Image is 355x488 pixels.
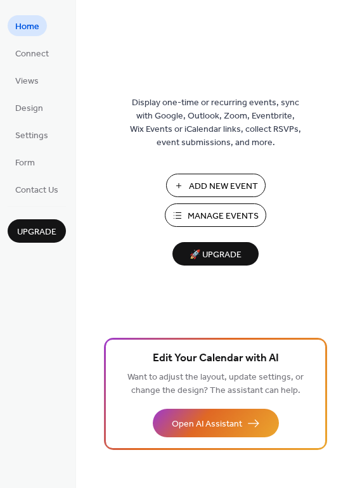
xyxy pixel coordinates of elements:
[15,48,49,61] span: Connect
[188,210,259,223] span: Manage Events
[15,129,48,143] span: Settings
[15,157,35,170] span: Form
[189,180,258,193] span: Add New Event
[8,151,42,172] a: Form
[8,124,56,145] a: Settings
[8,15,47,36] a: Home
[172,242,259,266] button: 🚀 Upgrade
[15,20,39,34] span: Home
[165,203,266,227] button: Manage Events
[153,350,279,368] span: Edit Your Calendar with AI
[8,219,66,243] button: Upgrade
[8,42,56,63] a: Connect
[172,418,242,431] span: Open AI Assistant
[8,70,46,91] a: Views
[15,184,58,197] span: Contact Us
[8,97,51,118] a: Design
[17,226,56,239] span: Upgrade
[15,102,43,115] span: Design
[166,174,266,197] button: Add New Event
[127,369,304,399] span: Want to adjust the layout, update settings, or change the design? The assistant can help.
[153,409,279,437] button: Open AI Assistant
[130,96,301,150] span: Display one-time or recurring events, sync with Google, Outlook, Zoom, Eventbrite, Wix Events or ...
[8,179,66,200] a: Contact Us
[180,247,251,264] span: 🚀 Upgrade
[15,75,39,88] span: Views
